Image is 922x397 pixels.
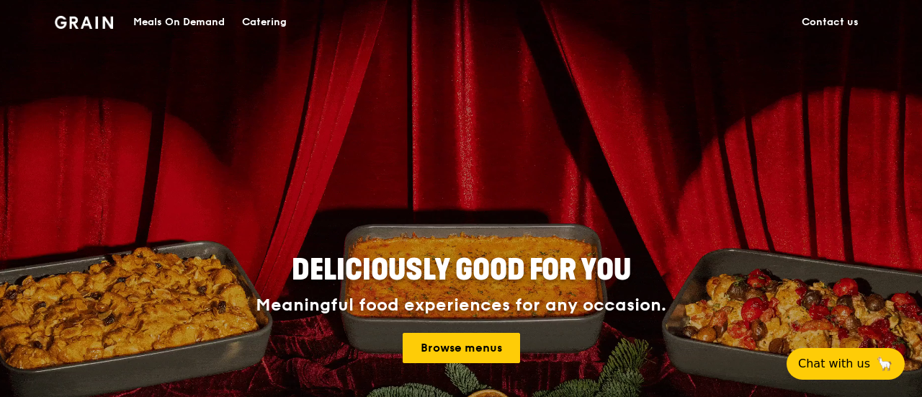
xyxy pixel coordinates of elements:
div: Catering [242,1,287,44]
a: Contact us [793,1,867,44]
a: Browse menus [403,333,520,363]
div: Meaningful food experiences for any occasion. [202,295,720,316]
a: Catering [233,1,295,44]
img: Grain [55,16,113,29]
button: Chat with us🦙 [787,348,905,380]
span: 🦙 [876,355,893,373]
span: Chat with us [798,355,870,373]
div: Meals On Demand [133,1,225,44]
span: Deliciously good for you [292,253,631,287]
